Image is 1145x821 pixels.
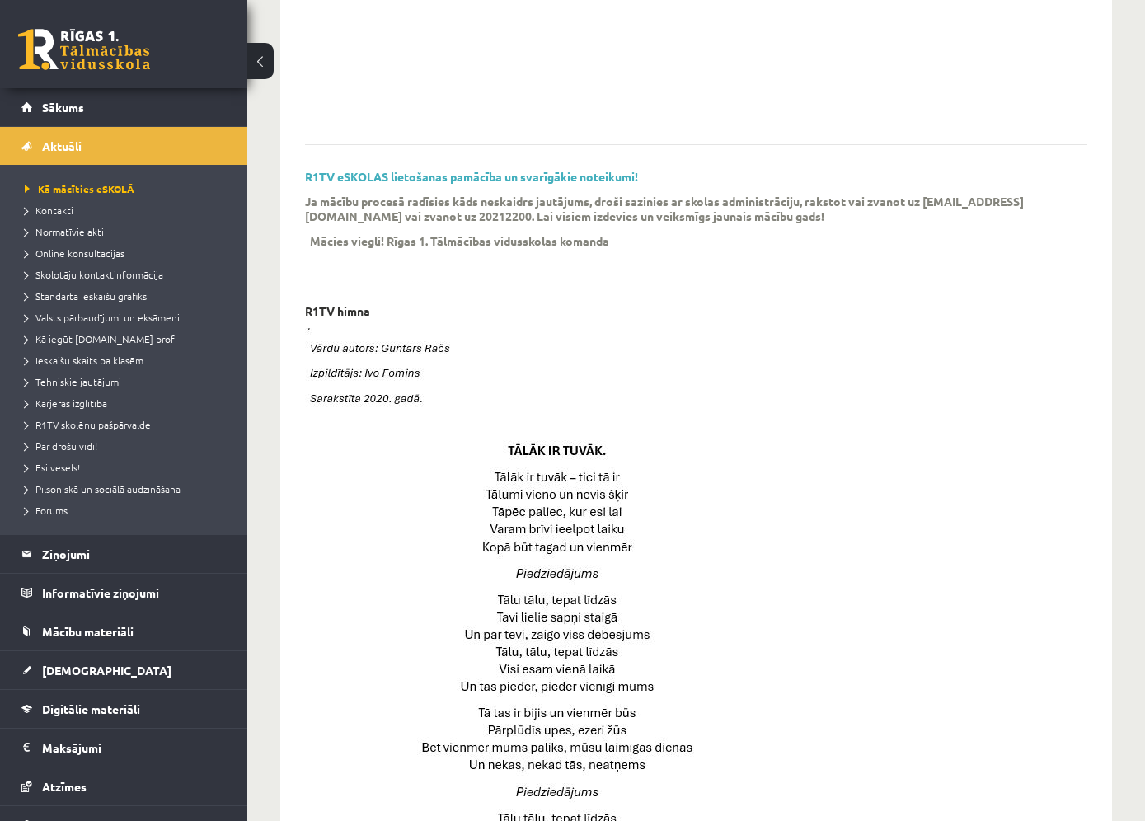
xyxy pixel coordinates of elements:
[25,374,231,389] a: Tehniskie jautājumi
[25,246,231,260] a: Online konsultācijas
[25,375,121,388] span: Tehniskie jautājumi
[21,767,227,805] a: Atzīmes
[25,503,231,518] a: Forums
[21,127,227,165] a: Aktuāli
[25,331,231,346] a: Kā iegūt [DOMAIN_NAME] prof
[25,224,231,239] a: Normatīvie akti
[21,88,227,126] a: Sākums
[21,612,227,650] a: Mācību materiāli
[42,138,82,153] span: Aktuāli
[21,574,227,612] a: Informatīvie ziņojumi
[25,396,107,410] span: Karjeras izglītība
[25,417,231,432] a: R1TV skolēnu pašpārvalde
[21,651,227,689] a: [DEMOGRAPHIC_DATA]
[25,311,180,324] span: Valsts pārbaudījumi un eksāmeni
[25,289,147,303] span: Standarta ieskaišu grafiks
[310,233,384,248] p: Mācies viegli!
[25,481,231,496] a: Pilsoniskā un sociālā audzināšana
[42,574,227,612] legend: Informatīvie ziņojumi
[18,29,150,70] a: Rīgas 1. Tālmācības vidusskola
[42,535,227,573] legend: Ziņojumi
[25,460,231,475] a: Esi vesels!
[42,100,84,115] span: Sākums
[42,624,134,639] span: Mācību materiāli
[305,304,370,318] p: R1TV himna
[25,267,231,282] a: Skolotāju kontaktinformācija
[25,181,231,196] a: Kā mācīties eSKOLĀ
[25,461,80,474] span: Esi vesels!
[25,482,181,495] span: Pilsoniskā un sociālā audzināšana
[305,169,638,184] a: R1TV eSKOLAS lietošanas pamācība un svarīgākie noteikumi!
[25,504,68,517] span: Forums
[25,353,231,368] a: Ieskaišu skaits pa klasēm
[25,289,231,303] a: Standarta ieskaišu grafiks
[25,354,143,367] span: Ieskaišu skaits pa klasēm
[21,690,227,728] a: Digitālie materiāli
[25,204,73,217] span: Kontakti
[25,396,231,410] a: Karjeras izglītība
[25,439,231,453] a: Par drošu vidi!
[25,268,163,281] span: Skolotāju kontaktinformācija
[25,246,124,260] span: Online konsultācijas
[42,663,171,678] span: [DEMOGRAPHIC_DATA]
[25,203,231,218] a: Kontakti
[25,182,134,195] span: Kā mācīties eSKOLĀ
[42,701,140,716] span: Digitālie materiāli
[21,729,227,767] a: Maksājumi
[387,233,609,248] p: Rīgas 1. Tālmācības vidusskolas komanda
[42,779,87,794] span: Atzīmes
[25,225,104,238] span: Normatīvie akti
[25,418,151,431] span: R1TV skolēnu pašpārvalde
[305,194,1063,223] p: Ja mācību procesā radīsies kāds neskaidrs jautājums, droši sazinies ar skolas administrāciju, rak...
[25,439,97,453] span: Par drošu vidi!
[21,535,227,573] a: Ziņojumi
[25,332,175,345] span: Kā iegūt [DOMAIN_NAME] prof
[42,729,227,767] legend: Maksājumi
[25,310,231,325] a: Valsts pārbaudījumi un eksāmeni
